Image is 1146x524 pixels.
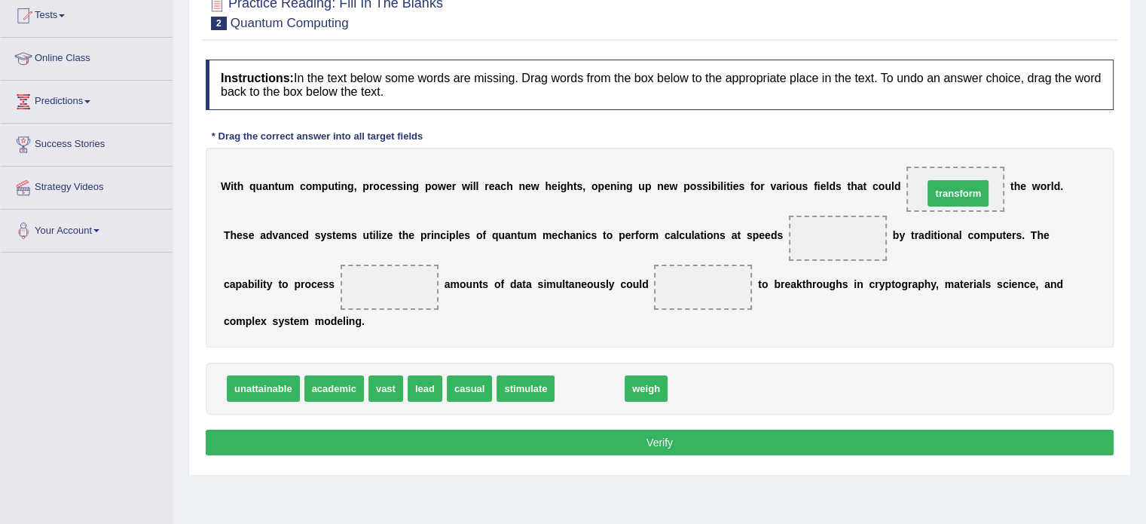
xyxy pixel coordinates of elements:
[440,229,446,241] b: c
[336,229,342,241] b: e
[587,278,594,290] b: o
[399,229,402,241] b: t
[696,180,702,192] b: s
[332,229,336,241] b: t
[347,180,354,192] b: g
[273,229,279,241] b: v
[1,38,173,75] a: Online Class
[1032,180,1041,192] b: w
[552,229,558,241] b: e
[373,180,380,192] b: o
[335,180,338,192] b: t
[1,81,173,118] a: Predictions
[342,229,351,241] b: m
[872,180,879,192] b: c
[206,430,1114,455] button: Verify
[268,180,275,192] b: n
[206,60,1114,110] h4: In the text below some words are missing. Drag words from the box below to the appropriate place ...
[291,229,297,241] b: c
[762,278,769,290] b: o
[492,229,499,241] b: q
[754,180,761,192] b: o
[256,180,263,192] b: u
[328,180,335,192] b: u
[934,229,937,241] b: t
[625,229,631,241] b: e
[231,180,234,192] b: i
[260,229,266,241] b: a
[814,180,817,192] b: f
[565,278,569,290] b: t
[230,229,237,241] b: h
[683,180,690,192] b: p
[260,278,263,290] b: i
[1014,180,1021,192] b: h
[631,229,634,241] b: r
[510,278,517,290] b: d
[284,229,291,241] b: n
[1031,229,1038,241] b: T
[476,180,479,192] b: l
[408,229,414,241] b: e
[1044,229,1050,241] b: e
[294,278,301,290] b: p
[733,180,739,192] b: e
[1053,180,1060,192] b: d
[558,229,564,241] b: c
[1002,229,1006,241] b: t
[403,180,406,192] b: i
[562,278,565,290] b: l
[518,180,525,192] b: n
[857,180,863,192] b: a
[893,229,900,241] b: b
[473,180,476,192] b: l
[606,278,609,290] b: l
[738,180,744,192] b: s
[351,229,357,241] b: s
[1016,229,1022,241] b: s
[924,229,931,241] b: d
[753,229,759,241] b: p
[249,229,255,241] b: e
[542,229,552,241] b: m
[263,278,267,290] b: t
[494,180,500,192] b: a
[262,180,268,192] b: a
[505,229,511,241] b: a
[610,180,617,192] b: n
[708,180,711,192] b: i
[821,180,827,192] b: e
[546,278,555,290] b: m
[317,278,323,290] b: e
[953,229,959,241] b: a
[585,229,591,241] b: c
[221,180,231,192] b: W
[906,167,1004,212] span: Drop target
[726,180,730,192] b: t
[665,229,671,241] b: c
[885,180,891,192] b: u
[931,229,934,241] b: i
[685,229,692,241] b: u
[771,229,778,241] b: d
[591,180,598,192] b: o
[230,278,236,290] b: a
[369,229,373,241] b: t
[434,229,441,241] b: n
[484,180,488,192] b: r
[521,229,527,241] b: u
[380,180,386,192] b: c
[649,229,659,241] b: m
[254,278,257,290] b: i
[386,180,392,192] b: e
[500,278,504,290] b: f
[320,229,326,241] b: y
[387,229,393,241] b: e
[730,180,733,192] b: i
[322,180,329,192] b: p
[639,278,642,290] b: l
[692,229,695,241] b: l
[248,278,255,290] b: b
[582,229,585,241] b: i
[338,180,341,192] b: i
